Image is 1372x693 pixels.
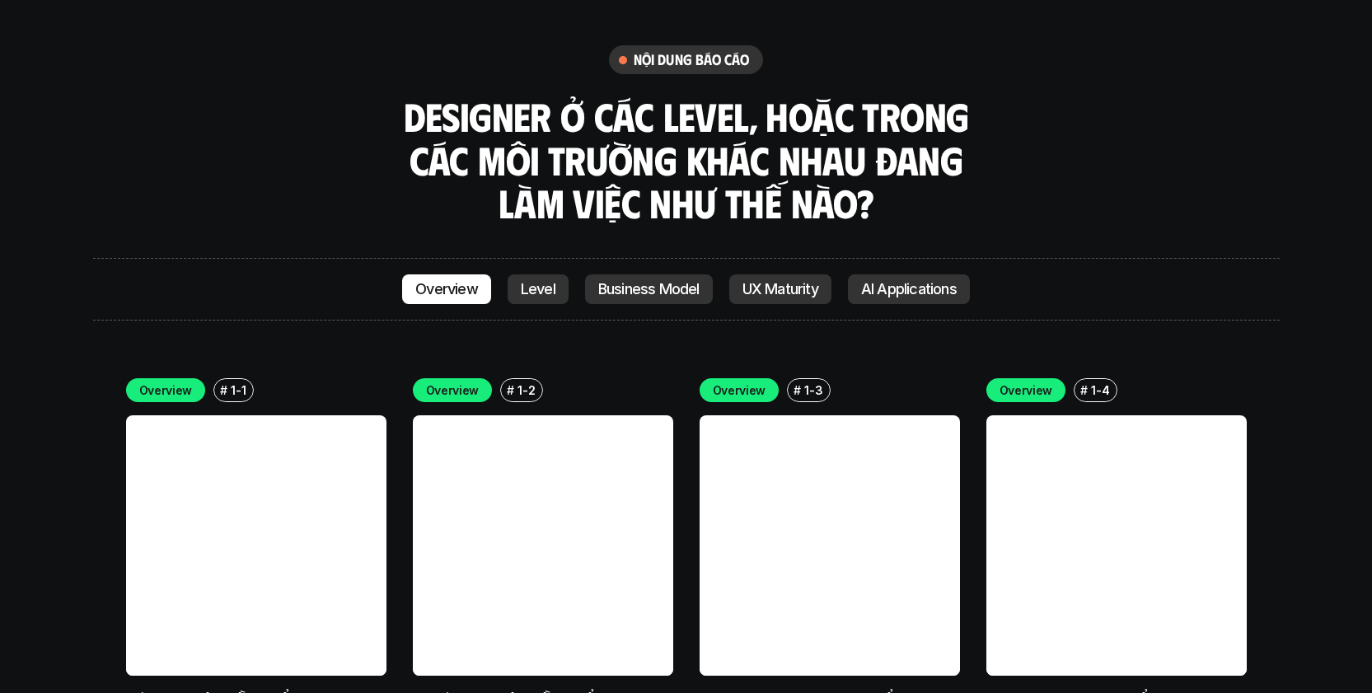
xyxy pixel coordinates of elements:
[1080,384,1088,396] h6: #
[139,382,193,399] p: Overview
[1000,382,1053,399] p: Overview
[507,384,514,396] h6: #
[713,382,766,399] p: Overview
[794,384,801,396] h6: #
[742,281,818,297] p: UX Maturity
[220,384,227,396] h6: #
[517,382,535,399] p: 1-2
[398,95,975,225] h3: Designer ở các level, hoặc trong các môi trường khác nhau đang làm việc như thế nào?
[508,274,569,304] a: Level
[521,281,555,297] p: Level
[585,274,713,304] a: Business Model
[415,281,478,297] p: Overview
[729,274,831,304] a: UX Maturity
[634,50,750,69] h6: nội dung báo cáo
[402,274,491,304] a: Overview
[804,382,822,399] p: 1-3
[861,281,957,297] p: AI Applications
[598,281,700,297] p: Business Model
[848,274,970,304] a: AI Applications
[1091,382,1109,399] p: 1-4
[426,382,480,399] p: Overview
[231,382,246,399] p: 1-1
